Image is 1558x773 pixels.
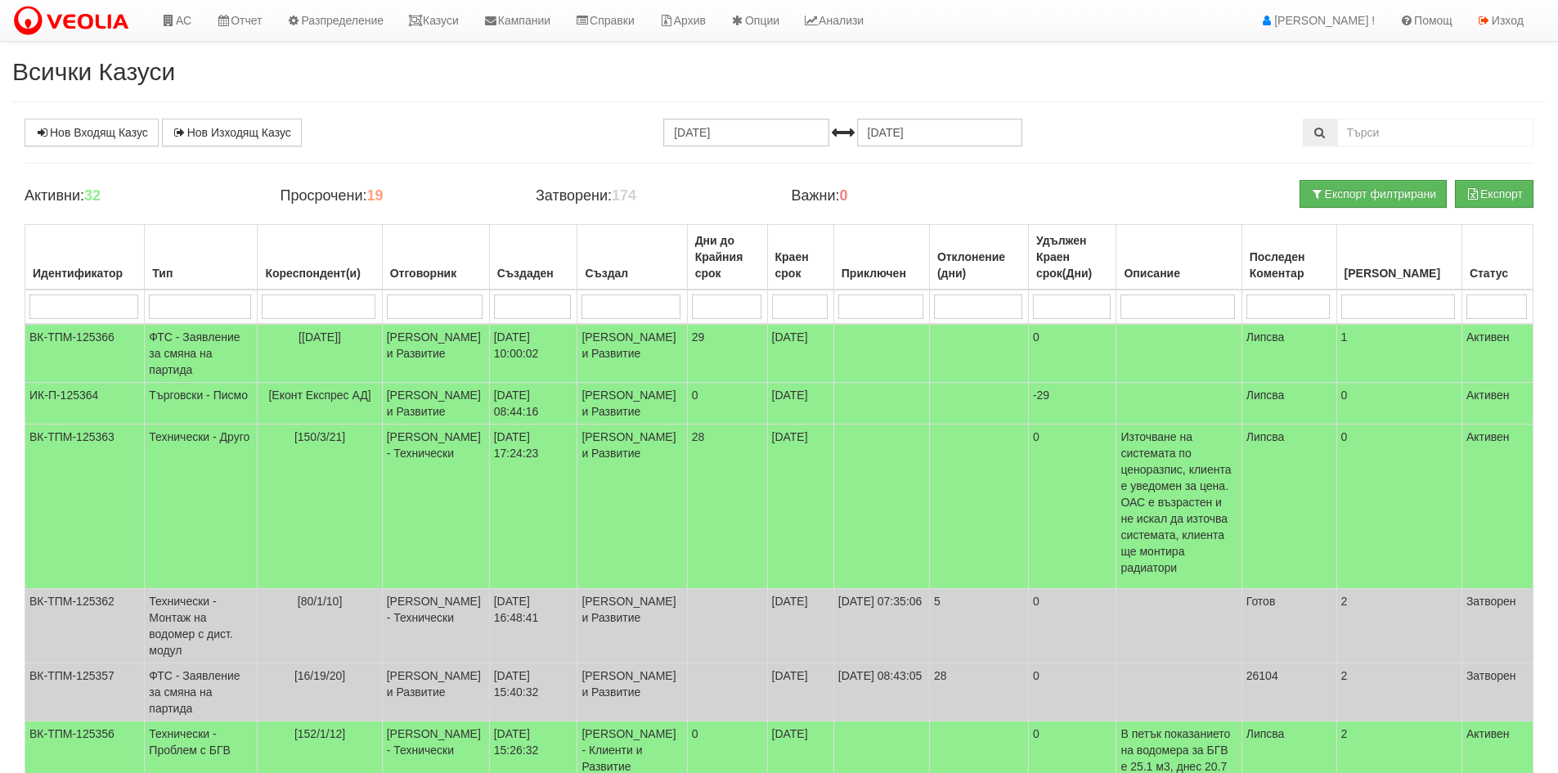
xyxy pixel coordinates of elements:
[934,245,1024,285] div: Отклонение (дни)
[929,225,1028,290] th: Отклонение (дни): No sort applied, activate to apply an ascending sort
[767,663,833,721] td: [DATE]
[489,324,577,383] td: [DATE] 10:00:02
[577,589,687,663] td: [PERSON_NAME] и Развитие
[767,324,833,383] td: [DATE]
[145,383,258,425] td: Търговски - Писмо
[12,4,137,38] img: VeoliaLogo.png
[382,425,489,589] td: [PERSON_NAME] - Технически
[1461,425,1533,589] td: Активен
[294,669,345,682] span: [16/19/20]
[692,389,698,402] span: 0
[692,229,763,285] div: Дни до Крайния срок
[268,389,370,402] span: [Еконт Експрес АД]
[577,225,687,290] th: Създал: No sort applied, activate to apply an ascending sort
[1455,180,1533,208] button: Експорт
[298,595,343,608] span: [80/1/10]
[1461,663,1533,721] td: Затворен
[767,225,833,290] th: Краен срок: No sort applied, activate to apply an ascending sort
[294,430,345,443] span: [150/3/21]
[145,589,258,663] td: Технически - Монтаж на водомер с дист. модул
[280,188,510,204] h4: Просрочени:
[536,188,766,204] h4: Затворени:
[838,262,925,285] div: Приключен
[1246,245,1332,285] div: Последен Коментар
[25,324,145,383] td: ВК-ТПМ-125366
[489,383,577,425] td: [DATE] 08:44:16
[791,188,1021,204] h4: Важни:
[489,589,577,663] td: [DATE] 16:48:41
[1246,595,1276,608] span: Готов
[1033,229,1112,285] div: Удължен Краен срок(Дни)
[387,262,485,285] div: Отговорник
[1336,324,1461,383] td: 1
[1028,663,1116,721] td: 0
[1028,425,1116,589] td: 0
[612,187,636,204] b: 174
[1461,589,1533,663] td: Затворен
[489,663,577,721] td: [DATE] 15:40:32
[382,324,489,383] td: [PERSON_NAME] и Развитие
[145,425,258,589] td: Технически - Друго
[382,589,489,663] td: [PERSON_NAME] - Технически
[382,225,489,290] th: Отговорник: No sort applied, activate to apply an ascending sort
[262,262,377,285] div: Кореспондент(и)
[382,383,489,425] td: [PERSON_NAME] и Развитие
[772,245,829,285] div: Краен срок
[1120,429,1237,576] p: Източване на системата по ценоразпис, клиента е уведомен за цена. ОАС е възрастен и не искал да и...
[692,330,705,344] span: 29
[1336,383,1461,425] td: 0
[1336,663,1461,721] td: 2
[382,663,489,721] td: [PERSON_NAME] и Развитие
[489,225,577,290] th: Създаден: No sort applied, activate to apply an ascending sort
[25,225,145,290] th: Идентификатор: No sort applied, activate to apply an ascending sort
[1246,430,1285,443] span: Липсва
[1461,324,1533,383] td: Активен
[929,663,1028,721] td: 28
[294,727,345,740] span: [152/1/12]
[1028,324,1116,383] td: 0
[833,225,929,290] th: Приключен: No sort applied, activate to apply an ascending sort
[1246,389,1285,402] span: Липсва
[145,663,258,721] td: ФТС - Заявление за смяна на партида
[1341,262,1457,285] div: [PERSON_NAME]
[1300,180,1447,208] button: Експорт филтрирани
[1116,225,1241,290] th: Описание: No sort applied, activate to apply an ascending sort
[1246,669,1278,682] span: 26104
[577,383,687,425] td: [PERSON_NAME] и Развитие
[149,262,253,285] div: Тип
[299,330,341,344] span: [[DATE]]
[25,425,145,589] td: ВК-ТПМ-125363
[25,589,145,663] td: ВК-ТПМ-125362
[25,188,255,204] h4: Активни:
[1461,225,1533,290] th: Статус: No sort applied, activate to apply an ascending sort
[366,187,383,204] b: 19
[1028,225,1116,290] th: Удължен Краен срок(Дни): No sort applied, activate to apply an ascending sort
[84,187,101,204] b: 32
[145,225,258,290] th: Тип: No sort applied, activate to apply an ascending sort
[12,58,1546,85] h2: Всички Казуси
[162,119,302,146] a: Нов Изходящ Казус
[577,425,687,589] td: [PERSON_NAME] и Развитие
[1028,589,1116,663] td: 0
[767,425,833,589] td: [DATE]
[1246,330,1285,344] span: Липсва
[692,727,698,740] span: 0
[1246,727,1285,740] span: Липсва
[767,383,833,425] td: [DATE]
[1120,262,1237,285] div: Описание
[687,225,767,290] th: Дни до Крайния срок: No sort applied, activate to apply an ascending sort
[767,589,833,663] td: [DATE]
[25,663,145,721] td: ВК-ТПМ-125357
[833,663,929,721] td: [DATE] 08:43:05
[1466,262,1529,285] div: Статус
[145,324,258,383] td: ФТС - Заявление за смяна на партида
[1461,383,1533,425] td: Активен
[258,225,382,290] th: Кореспондент(и): No sort applied, activate to apply an ascending sort
[1028,383,1116,425] td: -29
[577,324,687,383] td: [PERSON_NAME] и Развитие
[581,262,682,285] div: Създал
[1336,225,1461,290] th: Брой Файлове: No sort applied, activate to apply an ascending sort
[1337,119,1533,146] input: Търсене по Идентификатор, Бл/Вх/Ап, Тип, Описание, Моб. Номер, Имейл, Файл, Коментар,
[29,262,140,285] div: Идентификатор
[1336,425,1461,589] td: 0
